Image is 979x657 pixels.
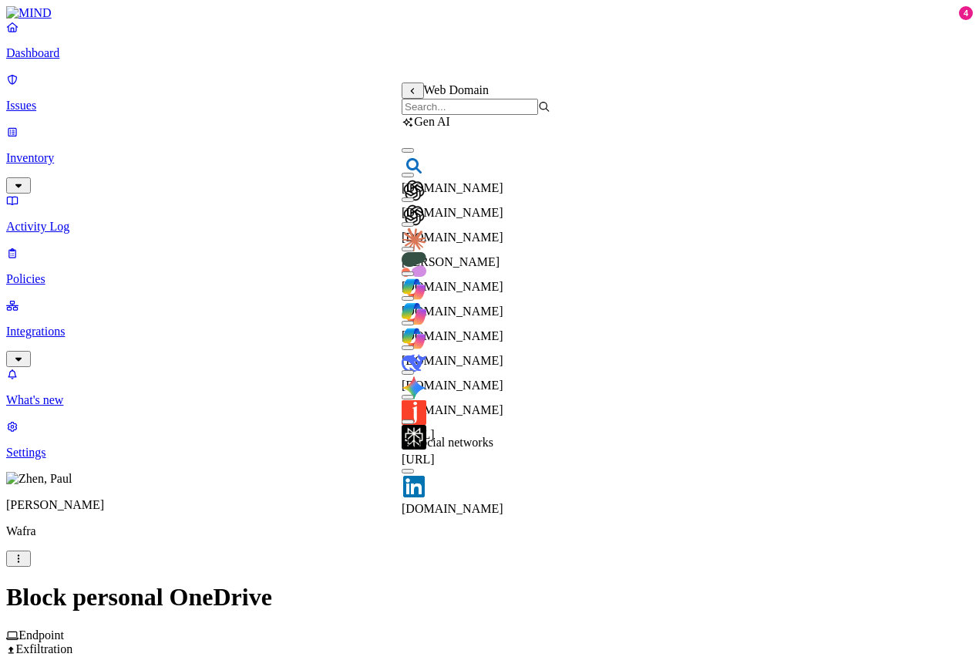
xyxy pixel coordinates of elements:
img: copilot.cloud.microsoft favicon [402,277,426,302]
a: Integrations [6,298,973,365]
p: What's new [6,393,973,407]
a: Issues [6,72,973,113]
p: Dashboard [6,46,973,60]
img: Zhen, Paul [6,472,72,486]
span: [URL] [402,453,435,466]
p: [PERSON_NAME] [6,498,973,512]
a: Dashboard [6,20,973,60]
img: MIND [6,6,52,20]
p: Integrations [6,325,973,339]
img: deepseek.com favicon [402,351,426,376]
p: Settings [6,446,973,460]
a: Activity Log [6,194,973,234]
a: MIND [6,6,973,20]
img: jasper.ai favicon [402,400,426,425]
img: cohere.com favicon [402,252,426,277]
div: 4 [959,6,973,20]
img: linkedin.com favicon [402,474,426,499]
p: Policies [6,272,973,286]
div: Social networks [402,436,550,450]
a: Policies [6,246,973,286]
p: Wafra [6,524,973,538]
div: Exfiltration [6,642,973,656]
img: bing.com favicon [402,153,426,178]
span: [DOMAIN_NAME] [402,502,503,515]
img: chatgpt.com favicon [402,203,426,227]
img: chat.openai.com favicon [402,178,426,203]
a: What's new [6,367,973,407]
img: gemini.google.com favicon [402,376,426,400]
img: m365.cloud.microsoft favicon [402,326,426,351]
h1: Block personal OneDrive [6,583,973,612]
p: Activity Log [6,220,973,234]
a: Settings [6,419,973,460]
input: Search... [402,99,538,115]
img: perplexity.ai favicon [402,425,426,450]
p: Issues [6,99,973,113]
img: copilot.microsoft.com favicon [402,302,426,326]
div: Endpoint [6,628,973,642]
span: Web Domain [424,83,489,96]
div: Gen AI [402,115,550,129]
img: claude.ai favicon [402,227,426,252]
p: Inventory [6,151,973,165]
a: Inventory [6,125,973,191]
